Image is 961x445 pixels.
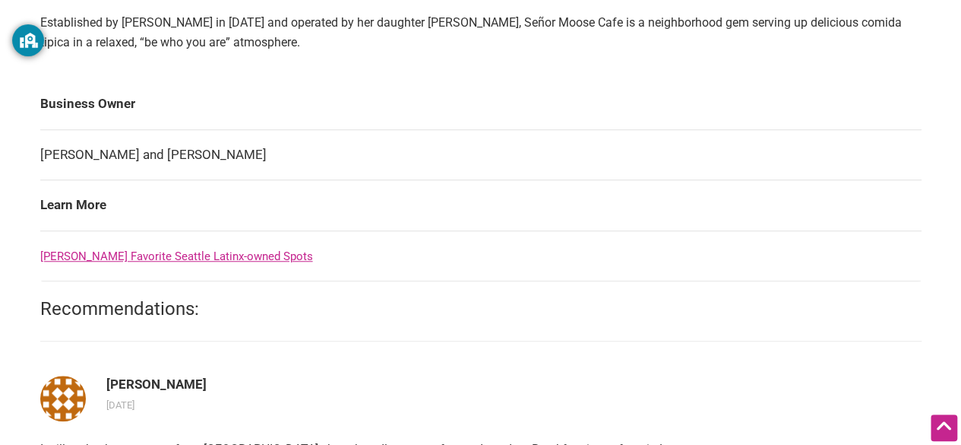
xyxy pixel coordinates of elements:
[40,13,921,52] p: Established by [PERSON_NAME] in [DATE] and operated by her daughter [PERSON_NAME], Señor Moose Ca...
[40,129,921,180] td: [PERSON_NAME] and [PERSON_NAME]
[931,415,957,441] div: Scroll Back to Top
[40,297,921,323] h2: Recommendations:
[12,24,44,56] button: GoGuardian Privacy Information
[40,79,921,129] td: Business Owner
[106,377,207,392] b: [PERSON_NAME]
[106,399,134,411] time: October 4, 2021 @ 11:15 am
[40,180,921,231] td: Learn More
[40,250,313,263] a: [PERSON_NAME] Favorite Seattle Latinx-owned Spots
[106,399,134,411] a: [DATE]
